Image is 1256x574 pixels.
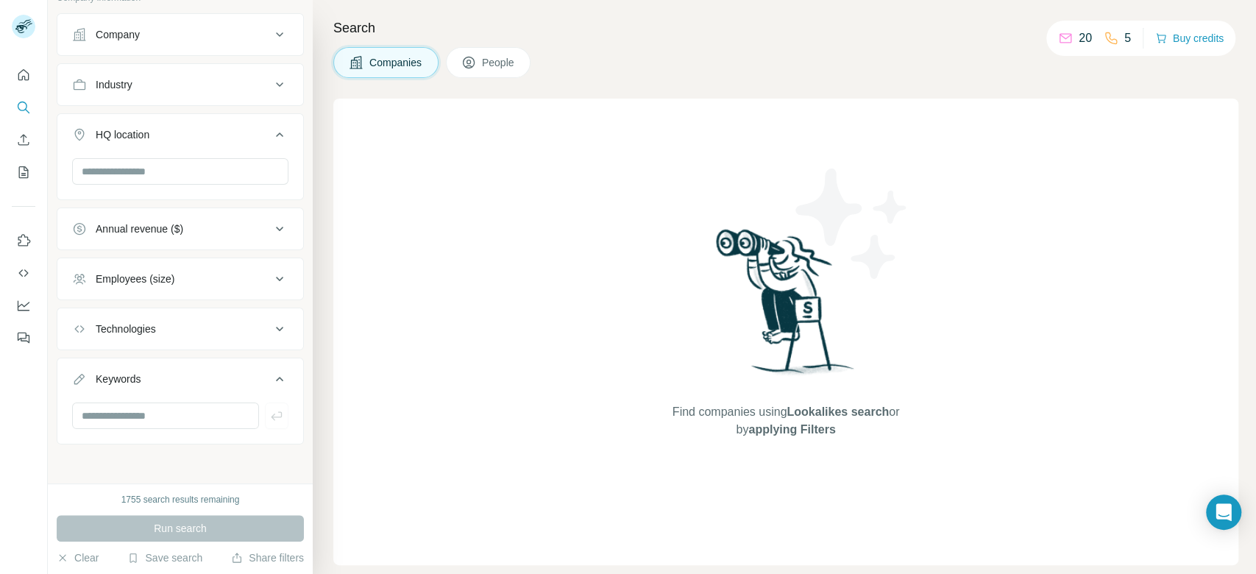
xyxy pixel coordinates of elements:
[57,361,303,403] button: Keywords
[787,405,889,418] span: Lookalikes search
[121,493,240,506] div: 1755 search results remaining
[57,17,303,52] button: Company
[12,325,35,351] button: Feedback
[709,225,862,389] img: Surfe Illustration - Woman searching with binoculars
[12,159,35,185] button: My lists
[482,55,516,70] span: People
[12,260,35,286] button: Use Surfe API
[333,18,1238,38] h4: Search
[96,272,174,286] div: Employees (size)
[96,372,141,386] div: Keywords
[1206,495,1241,530] div: Open Intercom Messenger
[1155,28,1224,49] button: Buy credits
[748,423,835,436] span: applying Filters
[1124,29,1131,47] p: 5
[57,117,303,158] button: HQ location
[12,94,35,121] button: Search
[12,292,35,319] button: Dashboard
[96,127,149,142] div: HQ location
[668,403,904,439] span: Find companies using or by
[96,27,140,42] div: Company
[12,62,35,88] button: Quick start
[369,55,423,70] span: Companies
[231,550,304,565] button: Share filters
[127,550,202,565] button: Save search
[57,261,303,297] button: Employees (size)
[96,322,156,336] div: Technologies
[57,211,303,247] button: Annual revenue ($)
[57,311,303,347] button: Technologies
[1079,29,1092,47] p: 20
[12,227,35,254] button: Use Surfe on LinkedIn
[96,77,132,92] div: Industry
[12,127,35,153] button: Enrich CSV
[96,222,183,236] div: Annual revenue ($)
[57,550,99,565] button: Clear
[57,67,303,102] button: Industry
[786,157,918,290] img: Surfe Illustration - Stars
